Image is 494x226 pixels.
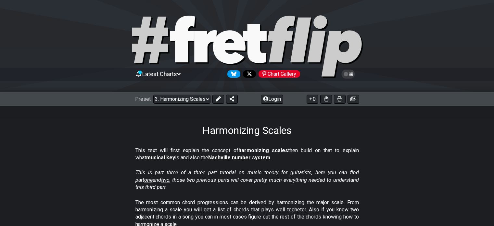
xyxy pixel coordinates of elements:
[238,147,288,153] strong: harmonizing scales
[146,154,175,161] strong: musical key
[142,71,177,77] span: Latest Charts
[307,95,318,104] button: 0
[135,147,359,162] p: This text will first explain the concept of then build on that to explain what is and also the .
[144,177,153,183] span: one
[226,95,238,104] button: Share Preset
[161,177,170,183] span: two
[259,70,300,78] div: Chart Gallery
[345,71,352,77] span: Toggle light / dark theme
[240,70,256,78] a: Follow #fretflip at X
[256,70,300,78] a: #fretflip at Pinterest
[225,70,240,78] a: Follow #fretflip at Bluesky
[320,95,332,104] button: Toggle Dexterity for all fretkits
[212,95,224,104] button: Edit Preset
[202,124,292,137] h1: Harmonizing Scales
[334,95,346,104] button: Print
[348,95,359,104] button: Create image
[261,95,283,104] button: Login
[153,95,210,104] select: Preset
[135,96,151,102] span: Preset
[208,154,270,161] strong: Nashville number system
[135,169,359,190] em: This is part three of a three part tutorial on music theory for guitarists, here you can find par...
